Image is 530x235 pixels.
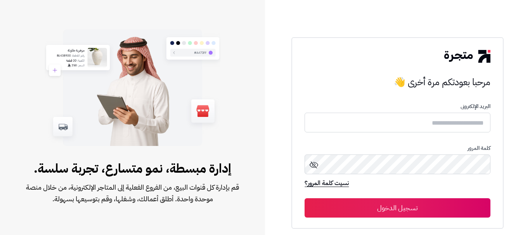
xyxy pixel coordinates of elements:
[305,74,490,90] h3: مرحبا بعودتكم مرة أخرى 👋
[444,50,490,62] img: logo-2.png
[305,103,490,110] p: البريد الإلكترونى
[305,178,349,189] a: نسيت كلمة المرور؟
[305,198,490,218] button: تسجيل الدخول
[305,145,490,151] p: كلمة المرور
[25,159,240,178] span: إدارة مبسطة، نمو متسارع، تجربة سلسة.
[25,182,240,205] span: قم بإدارة كل قنوات البيع، من الفروع الفعلية إلى المتاجر الإلكترونية، من خلال منصة موحدة واحدة. أط...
